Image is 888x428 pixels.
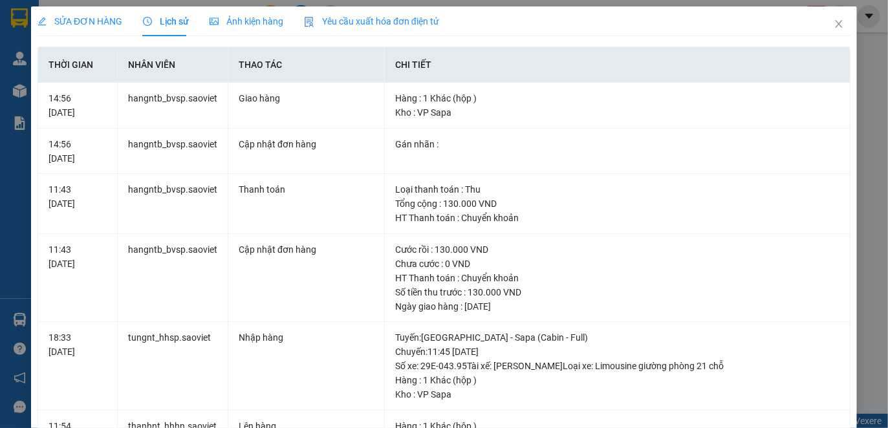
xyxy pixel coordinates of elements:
[49,330,107,359] div: 18:33 [DATE]
[395,285,839,299] div: Số tiền thu trước : 130.000 VND
[118,83,228,129] td: hangntb_bvsp.saoviet
[143,16,189,27] span: Lịch sử
[395,271,839,285] div: HT Thanh toán : Chuyển khoản
[118,174,228,234] td: hangntb_bvsp.saoviet
[239,91,374,105] div: Giao hàng
[395,91,839,105] div: Hàng : 1 Khác (hộp )
[38,16,122,27] span: SỬA ĐƠN HÀNG
[118,47,228,83] th: Nhân viên
[385,47,850,83] th: Chi tiết
[395,211,839,225] div: HT Thanh toán : Chuyển khoản
[395,242,839,257] div: Cước rồi : 130.000 VND
[49,91,107,120] div: 14:56 [DATE]
[304,17,314,27] img: icon
[395,299,839,314] div: Ngày giao hàng : [DATE]
[304,16,439,27] span: Yêu cầu xuất hóa đơn điện tử
[118,234,228,323] td: hangntb_bvsp.saoviet
[395,373,839,387] div: Hàng : 1 Khác (hộp )
[49,242,107,271] div: 11:43 [DATE]
[210,17,219,26] span: picture
[49,182,107,211] div: 11:43 [DATE]
[118,129,228,175] td: hangntb_bvsp.saoviet
[395,330,839,373] div: Tuyến : [GEOGRAPHIC_DATA] - Sapa (Cabin - Full) Chuyến: 11:45 [DATE] Số xe: 29E-043.95 Tài xế: [P...
[834,19,844,29] span: close
[38,47,118,83] th: Thời gian
[395,257,839,271] div: Chưa cước : 0 VND
[239,242,374,257] div: Cập nhật đơn hàng
[395,105,839,120] div: Kho : VP Sapa
[239,182,374,197] div: Thanh toán
[143,17,152,26] span: clock-circle
[210,16,283,27] span: Ảnh kiện hàng
[395,197,839,211] div: Tổng cộng : 130.000 VND
[228,47,385,83] th: Thao tác
[395,137,839,151] div: Gán nhãn :
[395,387,839,401] div: Kho : VP Sapa
[395,182,839,197] div: Loại thanh toán : Thu
[49,137,107,166] div: 14:56 [DATE]
[239,330,374,345] div: Nhập hàng
[821,6,857,43] button: Close
[118,322,228,411] td: tungnt_hhsp.saoviet
[38,17,47,26] span: edit
[239,137,374,151] div: Cập nhật đơn hàng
